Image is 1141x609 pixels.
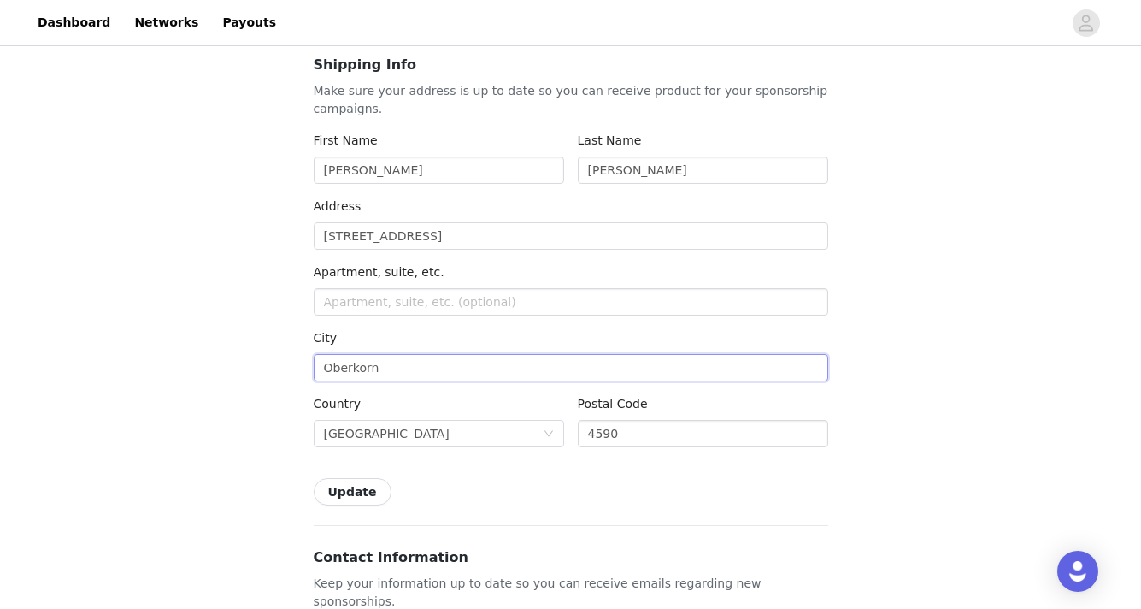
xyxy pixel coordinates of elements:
[314,354,828,381] input: City
[1078,9,1094,37] div: avatar
[314,133,378,147] label: First Name
[314,547,828,568] h3: Contact Information
[324,421,450,446] div: Luxembourg
[314,82,828,118] p: Make sure your address is up to date so you can receive product for your sponsorship campaigns.
[314,265,444,279] label: Apartment, suite, etc.
[314,397,362,411] label: Country
[578,420,828,447] input: Postal code
[27,3,121,42] a: Dashboard
[314,199,362,213] label: Address
[314,222,828,250] input: Address
[314,55,828,75] h3: Shipping Info
[578,397,648,411] label: Postal Code
[124,3,209,42] a: Networks
[314,478,391,506] button: Update
[314,288,828,316] input: Apartment, suite, etc. (optional)
[212,3,286,42] a: Payouts
[1057,551,1098,592] div: Open Intercom Messenger
[314,331,337,345] label: City
[578,133,642,147] label: Last Name
[544,429,554,440] i: icon: down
